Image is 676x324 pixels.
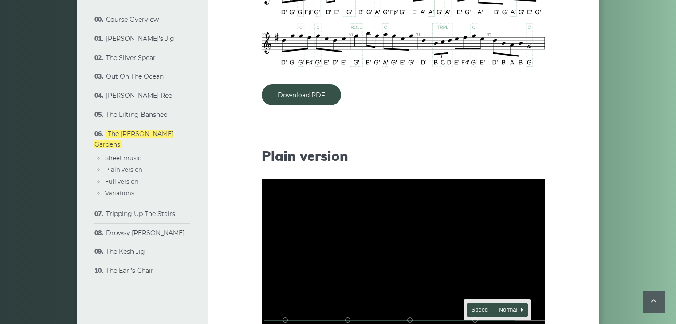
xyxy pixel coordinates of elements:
a: The Earl’s Chair [106,267,153,275]
a: [PERSON_NAME]’s Jig [106,35,174,43]
a: The [PERSON_NAME] Gardens [94,130,173,148]
a: Plain version [105,166,142,173]
a: Sheet music [105,154,141,161]
a: The Silver Spear [106,54,156,62]
h2: Plain version [262,148,545,164]
a: Download PDF [262,84,341,105]
a: Variations [105,189,134,196]
a: Course Overview [106,16,159,24]
a: Full version [105,178,138,185]
a: Tripping Up The Stairs [106,210,175,218]
a: The Kesh Jig [106,248,145,256]
a: The Lilting Banshee [106,111,167,119]
a: Drowsy [PERSON_NAME] [106,229,185,237]
a: Out On The Ocean [106,72,164,80]
a: [PERSON_NAME] Reel [106,92,174,100]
